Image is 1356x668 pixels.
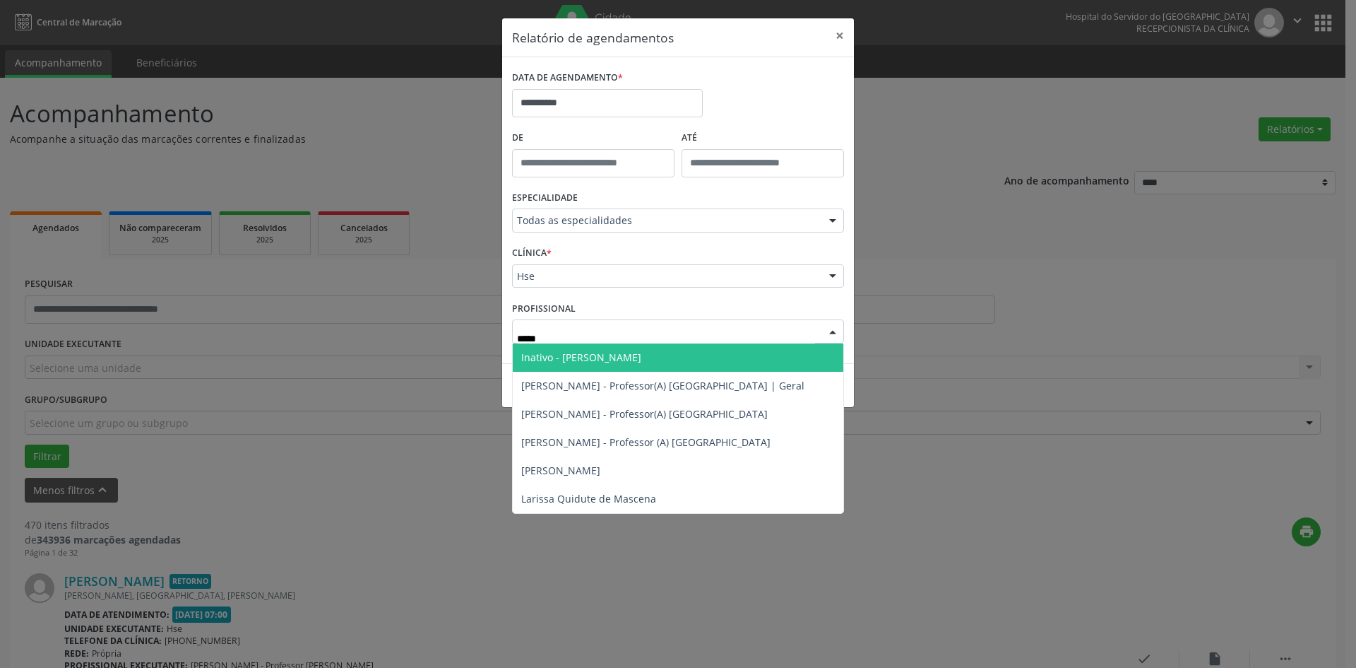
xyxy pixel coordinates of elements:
[521,351,641,364] span: Inativo - [PERSON_NAME]
[517,213,815,228] span: Todas as especialidades
[682,127,844,149] label: ATÉ
[521,435,771,449] span: [PERSON_NAME] - Professor (A) [GEOGRAPHIC_DATA]
[512,28,674,47] h5: Relatório de agendamentos
[521,492,656,505] span: Larissa Quidute de Mascena
[521,464,600,477] span: [PERSON_NAME]
[521,407,768,421] span: [PERSON_NAME] - Professor(A) [GEOGRAPHIC_DATA]
[512,242,552,264] label: CLÍNICA
[512,187,578,209] label: ESPECIALIDADE
[512,298,576,320] label: PROFISSIONAL
[517,269,815,283] span: Hse
[512,67,623,89] label: DATA DE AGENDAMENTO
[512,127,674,149] label: De
[826,18,854,53] button: Close
[521,379,804,392] span: [PERSON_NAME] - Professor(A) [GEOGRAPHIC_DATA] | Geral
